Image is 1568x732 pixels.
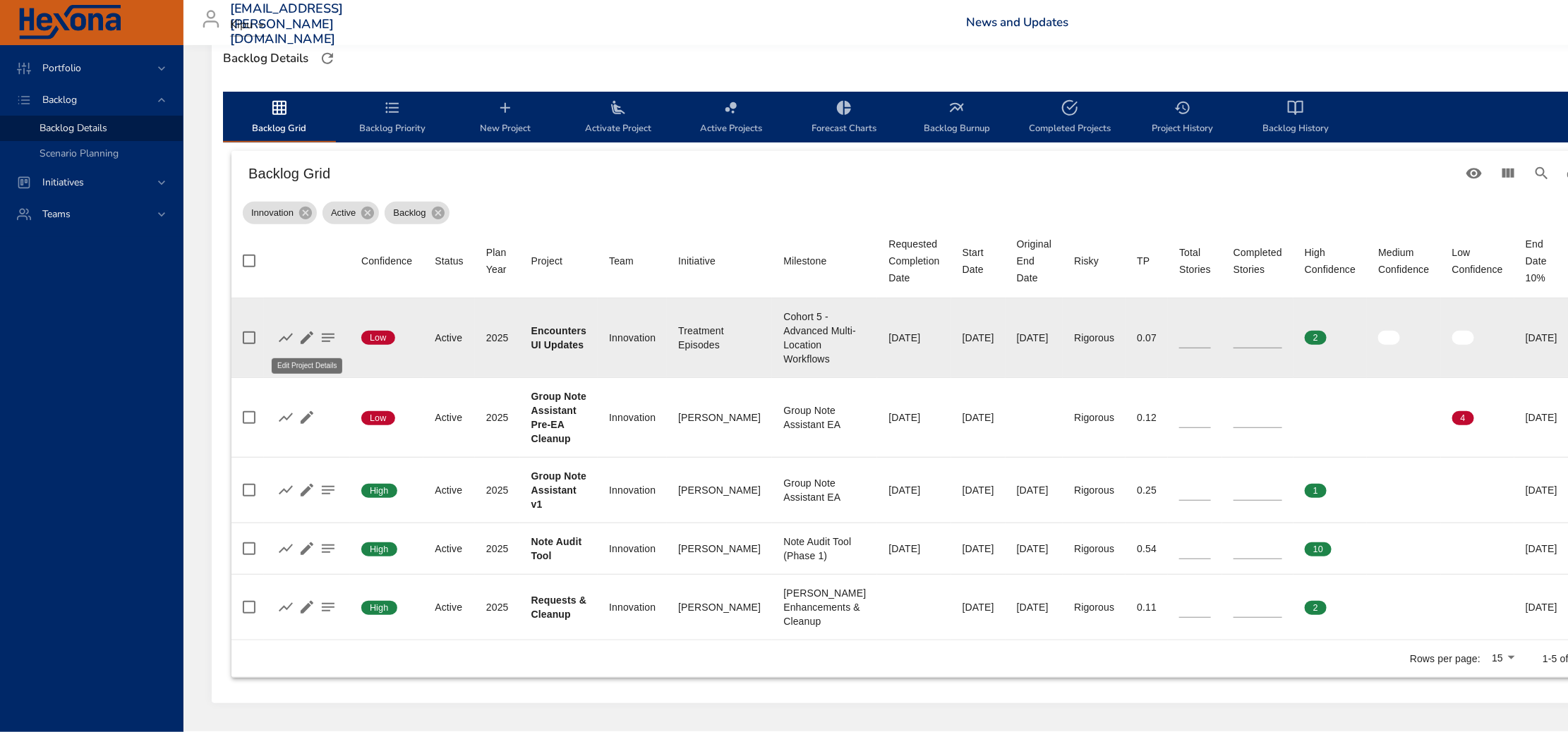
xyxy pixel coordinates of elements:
[531,325,587,350] b: Encounters UI Updates
[609,600,656,614] div: Innovation
[435,600,464,614] div: Active
[1305,244,1356,278] div: Sort
[796,99,892,137] span: Forecast Charts
[243,202,317,224] div: Innovation
[1526,331,1557,345] div: [DATE]
[888,236,939,286] div: Requested Completion Date
[31,176,95,189] span: Initiatives
[888,236,939,286] div: Sort
[1526,236,1557,286] div: End Date 10%
[17,5,123,40] img: Hexona
[783,252,826,269] div: Sort
[783,310,866,366] div: Cohort 5 - Advanced Multi-Location Workflows
[678,542,761,556] div: [PERSON_NAME]
[435,252,464,269] div: Status
[1022,99,1118,137] span: Completed Projects
[1378,331,1400,344] span: 0
[322,202,379,224] div: Active
[31,207,82,221] span: Teams
[1305,244,1356,278] div: High Confidence
[1378,602,1400,614] span: 0
[1248,99,1344,137] span: Backlog History
[486,483,509,497] div: 2025
[385,202,449,224] div: Backlog
[783,586,866,628] div: [PERSON_NAME] Enhancements & Cleanup
[318,480,339,501] button: Project Notes
[275,597,296,618] button: Show Burnup
[678,324,761,352] div: Treatment Episodes
[1137,483,1157,497] div: 0.25
[1378,543,1400,556] span: 0
[1137,331,1157,345] div: 0.07
[1137,252,1157,269] span: TP
[31,61,92,75] span: Portfolio
[296,407,318,428] button: Edit Project Details
[435,410,464,425] div: Active
[40,121,107,135] span: Backlog Details
[1074,483,1114,497] div: Rigorous
[888,410,939,425] div: [DATE]
[909,99,1005,137] span: Backlog Burnup
[609,483,656,497] div: Innovation
[318,327,339,348] button: Project Notes
[531,470,587,510] b: Group Note Assistant v1
[783,252,866,269] span: Milestone
[1137,542,1157,556] div: 0.54
[275,407,296,428] button: Show Burnup
[230,14,270,37] div: Kipu
[1526,600,1557,614] div: [DATE]
[783,476,866,504] div: Group Note Assistant EA
[1486,648,1520,669] div: 15
[678,252,761,269] span: Initiative
[1452,412,1474,425] span: 4
[1452,543,1474,556] span: 0
[317,48,338,69] button: Refresh Page
[1457,157,1491,190] button: Standard Views
[963,483,994,497] div: [DATE]
[361,602,397,614] span: High
[435,252,464,269] div: Sort
[296,480,318,501] button: Edit Project Details
[344,99,440,137] span: Backlog Priority
[1526,483,1557,497] div: [DATE]
[385,206,434,220] span: Backlog
[486,542,509,556] div: 2025
[1378,244,1429,278] div: Sort
[1452,602,1474,614] span: 0
[570,99,666,137] span: Activate Project
[435,331,464,345] div: Active
[678,600,761,614] div: [PERSON_NAME]
[888,483,939,497] div: [DATE]
[678,410,761,425] div: [PERSON_NAME]
[219,47,313,70] div: Backlog Details
[275,538,296,559] button: Show Burnup
[435,483,464,497] div: Active
[486,244,509,278] div: Sort
[609,410,656,425] div: Innovation
[531,252,563,269] div: Project
[361,252,412,269] div: Confidence
[1179,244,1211,278] span: Total Stories
[783,403,866,432] div: Group Note Assistant EA
[1017,542,1051,556] div: [DATE]
[1074,252,1099,269] div: Risky
[1234,244,1282,278] span: Completed Stories
[1491,157,1525,190] button: View Columns
[322,206,364,220] span: Active
[1526,410,1557,425] div: [DATE]
[318,597,339,618] button: Project Notes
[361,484,397,497] span: High
[888,331,939,345] div: [DATE]
[1074,410,1114,425] div: Rigorous
[963,244,994,278] div: Start Date
[1378,412,1400,425] span: 0
[963,244,994,278] div: Sort
[609,252,634,269] div: Sort
[963,542,994,556] div: [DATE]
[678,483,761,497] div: [PERSON_NAME]
[783,252,826,269] div: Milestone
